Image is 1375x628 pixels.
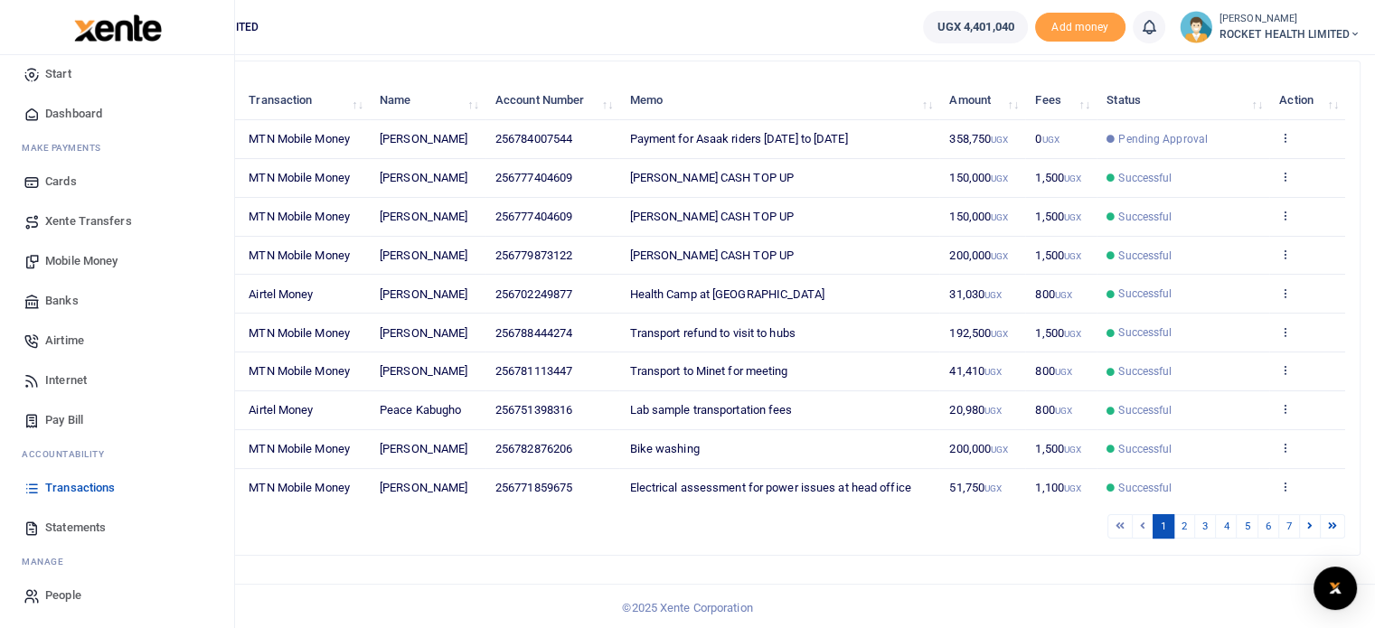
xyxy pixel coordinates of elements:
[629,403,792,417] span: Lab sample transportation fees
[1118,324,1172,341] span: Successful
[380,171,467,184] span: [PERSON_NAME]
[1118,170,1172,186] span: Successful
[1118,209,1172,225] span: Successful
[1064,483,1081,493] small: UGX
[1153,514,1174,539] a: 1
[1035,132,1059,145] span: 0
[45,105,102,123] span: Dashboard
[45,519,106,537] span: Statements
[495,403,572,417] span: 256751398316
[14,281,220,321] a: Banks
[1118,131,1208,147] span: Pending Approval
[1215,514,1237,539] a: 4
[45,332,84,350] span: Airtime
[1118,286,1172,302] span: Successful
[249,210,350,223] span: MTN Mobile Money
[629,171,794,184] span: [PERSON_NAME] CASH TOP UP
[991,251,1008,261] small: UGX
[495,287,572,301] span: 256702249877
[495,132,572,145] span: 256784007544
[1035,442,1081,455] span: 1,500
[1055,367,1072,377] small: UGX
[984,483,1002,493] small: UGX
[984,367,1002,377] small: UGX
[249,326,350,340] span: MTN Mobile Money
[939,81,1025,120] th: Amount: activate to sort column ascending
[1041,135,1059,145] small: UGX
[1257,514,1279,539] a: 6
[629,481,910,494] span: Electrical assessment for power issues at head office
[31,555,64,568] span: anage
[629,326,795,340] span: Transport refund to visit to hubs
[1035,326,1081,340] span: 1,500
[74,14,162,42] img: logo-large
[949,248,1008,262] span: 200,000
[45,479,115,497] span: Transactions
[249,481,350,494] span: MTN Mobile Money
[14,400,220,440] a: Pay Bill
[984,406,1002,416] small: UGX
[991,173,1008,183] small: UGX
[949,481,1002,494] span: 51,750
[380,132,467,145] span: [PERSON_NAME]
[1035,364,1072,378] span: 800
[1180,11,1212,43] img: profile-user
[14,321,220,361] a: Airtime
[45,212,132,230] span: Xente Transfers
[1055,290,1072,300] small: UGX
[1064,445,1081,455] small: UGX
[84,512,602,540] div: Showing 1 to 10 of 61 entries
[1118,363,1172,380] span: Successful
[629,132,847,145] span: Payment for Asaak riders [DATE] to [DATE]
[916,11,1034,43] li: Wallet ballance
[72,20,162,33] a: logo-small logo-large logo-large
[14,54,220,94] a: Start
[1064,212,1081,222] small: UGX
[249,171,350,184] span: MTN Mobile Money
[14,94,220,134] a: Dashboard
[991,212,1008,222] small: UGX
[380,442,467,455] span: [PERSON_NAME]
[1064,173,1081,183] small: UGX
[45,173,77,191] span: Cards
[1180,11,1361,43] a: profile-user [PERSON_NAME] ROCKET HEALTH LIMITED
[1194,514,1216,539] a: 3
[495,210,572,223] span: 256777404609
[249,442,350,455] span: MTN Mobile Money
[45,292,79,310] span: Banks
[991,329,1008,339] small: UGX
[14,440,220,468] li: Ac
[31,141,101,155] span: ake Payments
[249,364,350,378] span: MTN Mobile Money
[1025,81,1097,120] th: Fees: activate to sort column ascending
[629,287,824,301] span: Health Camp at [GEOGRAPHIC_DATA]
[380,481,467,494] span: [PERSON_NAME]
[14,202,220,241] a: Xente Transfers
[1035,287,1072,301] span: 800
[1173,514,1195,539] a: 2
[380,364,467,378] span: [PERSON_NAME]
[1118,402,1172,418] span: Successful
[380,326,467,340] span: [PERSON_NAME]
[1118,248,1172,264] span: Successful
[949,364,1002,378] span: 41,410
[949,403,1002,417] span: 20,980
[1097,81,1269,120] th: Status: activate to sort column ascending
[1035,248,1081,262] span: 1,500
[45,411,83,429] span: Pay Bill
[1035,210,1081,223] span: 1,500
[495,364,572,378] span: 256781113447
[14,241,220,281] a: Mobile Money
[1269,81,1345,120] th: Action: activate to sort column ascending
[1064,251,1081,261] small: UGX
[495,442,572,455] span: 256782876206
[14,361,220,400] a: Internet
[380,403,461,417] span: Peace Kabugho
[629,248,794,262] span: [PERSON_NAME] CASH TOP UP
[991,445,1008,455] small: UGX
[1035,171,1081,184] span: 1,500
[949,287,1002,301] span: 31,030
[1035,13,1125,42] span: Add money
[1035,13,1125,42] li: Toup your wallet
[1220,26,1361,42] span: ROCKET HEALTH LIMITED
